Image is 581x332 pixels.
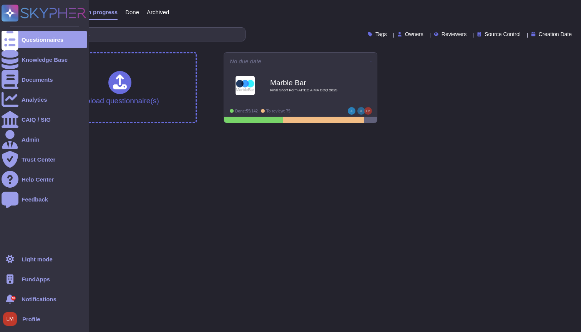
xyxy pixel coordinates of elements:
div: Help Center [22,177,54,182]
span: Final Short Form AITEC AIMA DDQ 2025 [270,88,347,92]
div: Admin [22,137,40,142]
div: Questionnaires [22,37,63,43]
span: Notifications [22,296,56,302]
span: Profile [22,316,40,322]
img: user [357,107,365,115]
div: 9+ [11,296,16,301]
a: CAIQ / SIG [2,111,87,128]
div: Knowledge Base [22,57,68,63]
a: Questionnaires [2,31,87,48]
span: To review: 75 [266,109,290,113]
a: Knowledge Base [2,51,87,68]
button: user [2,311,22,327]
span: Tags [375,31,387,37]
a: Feedback [2,191,87,208]
img: user [364,107,372,115]
div: Feedback [22,197,48,202]
div: Documents [22,77,53,83]
a: Admin [2,131,87,148]
span: Creation Date [539,31,572,37]
b: Marble Bar [270,79,347,86]
span: No due date [230,58,261,64]
img: user [3,312,17,326]
img: user [348,107,355,115]
span: In progress [86,9,118,15]
span: Archived [147,9,169,15]
span: Done: 55/142 [235,109,258,113]
div: Upload questionnaire(s) [81,71,159,104]
div: CAIQ / SIG [22,117,51,122]
div: Trust Center [22,157,55,162]
input: Search by keywords [30,28,245,41]
div: Analytics [22,97,47,102]
a: Analytics [2,91,87,108]
a: Documents [2,71,87,88]
span: Reviewers [442,31,466,37]
span: Done [125,9,139,15]
div: Light mode [22,256,53,262]
span: Owners [405,31,423,37]
a: Trust Center [2,151,87,168]
span: Source Control [485,31,520,37]
img: Logo [236,76,255,95]
a: Help Center [2,171,87,188]
span: FundApps [22,276,50,282]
